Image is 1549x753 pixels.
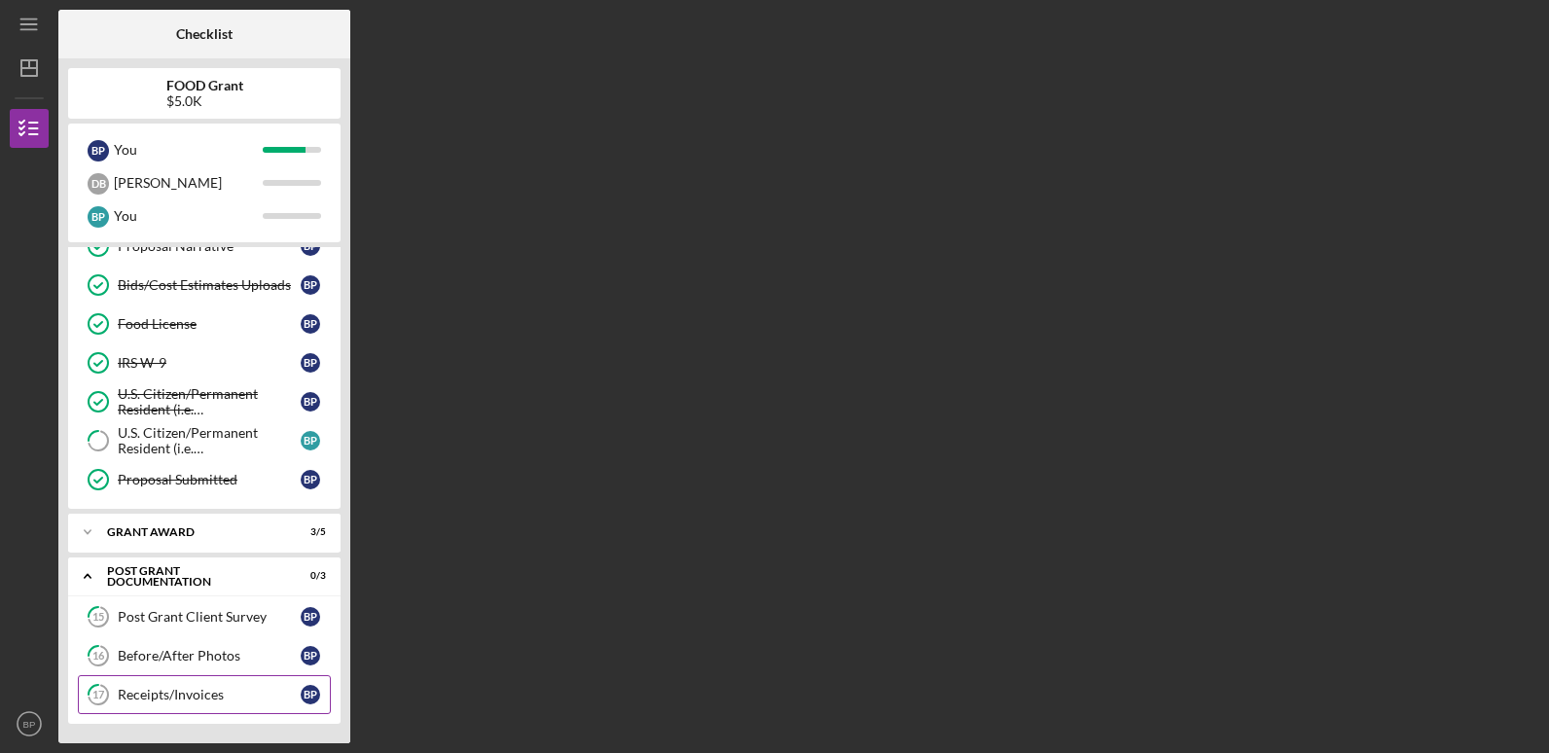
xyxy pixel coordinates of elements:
[118,472,301,487] div: Proposal Submitted
[176,26,233,42] b: Checklist
[78,343,331,382] a: IRS W-9BP
[301,685,320,704] div: B P
[88,173,109,195] div: D B
[118,386,301,417] div: U.S. Citizen/Permanent Resident (i.e. [DEMOGRAPHIC_DATA])?
[118,316,301,332] div: Food License
[301,431,320,450] div: B P
[78,460,331,499] a: Proposal SubmittedBP
[78,305,331,343] a: Food LicenseBP
[78,675,331,714] a: 17Receipts/InvoicesBP
[88,206,109,228] div: B P
[291,570,326,582] div: 0 / 3
[118,648,301,663] div: Before/After Photos
[301,392,320,412] div: B P
[23,719,36,730] text: BP
[118,687,301,702] div: Receipts/Invoices
[301,646,320,665] div: B P
[301,353,320,373] div: B P
[92,611,104,624] tspan: 15
[301,275,320,295] div: B P
[92,650,105,663] tspan: 16
[301,314,320,334] div: B P
[118,277,301,293] div: Bids/Cost Estimates Uploads
[78,421,331,460] a: U.S. Citizen/Permanent Resident (i.e. [DEMOGRAPHIC_DATA])?BP
[291,526,326,538] div: 3 / 5
[78,266,331,305] a: Bids/Cost Estimates UploadsBP
[118,609,301,625] div: Post Grant Client Survey
[114,166,263,199] div: [PERSON_NAME]
[166,78,243,93] b: FOOD Grant
[114,133,263,166] div: You
[301,607,320,627] div: B P
[114,199,263,233] div: You
[92,689,105,701] tspan: 17
[301,470,320,489] div: B P
[78,597,331,636] a: 15Post Grant Client SurveyBP
[118,355,301,371] div: IRS W-9
[118,425,301,456] div: U.S. Citizen/Permanent Resident (i.e. [DEMOGRAPHIC_DATA])?
[166,93,243,109] div: $5.0K
[10,704,49,743] button: BP
[107,565,277,588] div: Post Grant Documentation
[78,382,331,421] a: U.S. Citizen/Permanent Resident (i.e. [DEMOGRAPHIC_DATA])?BP
[78,636,331,675] a: 16Before/After PhotosBP
[88,140,109,161] div: B P
[107,526,277,538] div: Grant Award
